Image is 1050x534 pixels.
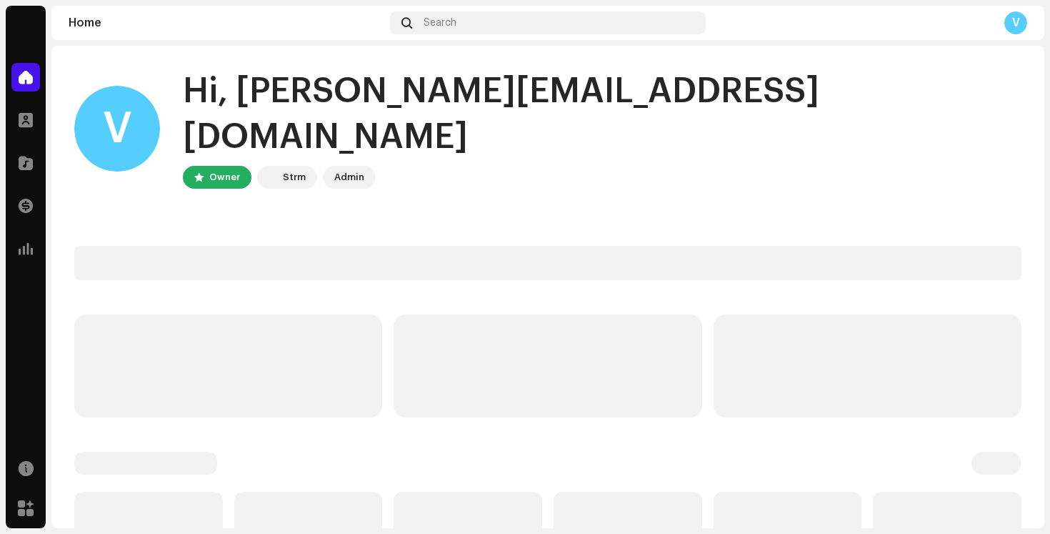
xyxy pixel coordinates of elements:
div: Home [69,17,384,29]
div: V [74,86,160,172]
div: V [1004,11,1027,34]
div: Admin [334,169,364,186]
div: Hi, [PERSON_NAME][EMAIL_ADDRESS][DOMAIN_NAME] [183,69,1021,160]
div: Strm [283,169,306,186]
div: Owner [209,169,240,186]
span: Search [424,17,456,29]
img: 408b884b-546b-4518-8448-1008f9c76b02 [260,169,277,186]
